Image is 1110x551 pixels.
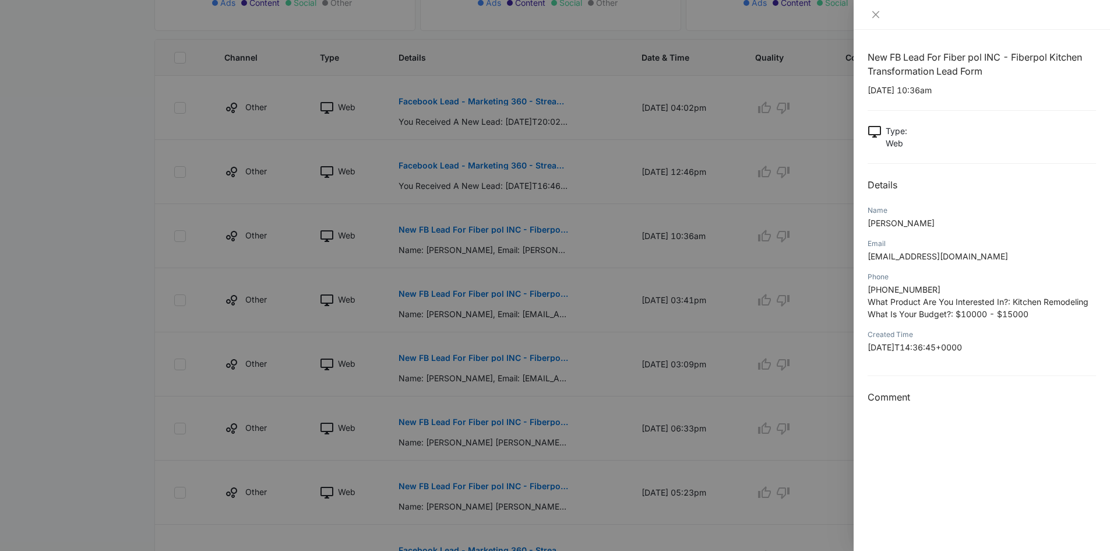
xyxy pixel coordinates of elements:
[868,178,1096,192] h2: Details
[868,342,962,352] span: [DATE]T14:36:45+0000
[868,238,1096,249] div: Email
[868,251,1008,261] span: [EMAIL_ADDRESS][DOMAIN_NAME]
[868,285,940,294] span: [PHONE_NUMBER]
[868,272,1096,282] div: Phone
[868,84,1096,96] p: [DATE] 10:36am
[871,10,880,19] span: close
[868,297,1088,307] span: What Product Are You Interested In?: Kitchen Remodeling
[868,9,884,20] button: Close
[868,218,935,228] span: [PERSON_NAME]
[868,50,1096,78] h1: New FB Lead For Fiber pol INC - Fiberpol Kitchen Transformation Lead Form
[868,390,1096,404] h3: Comment
[886,137,907,149] p: Web
[868,329,1096,340] div: Created Time
[868,309,1028,319] span: What Is Your Budget?: $10000 - $15000
[868,205,1096,216] div: Name
[886,125,907,137] p: Type :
